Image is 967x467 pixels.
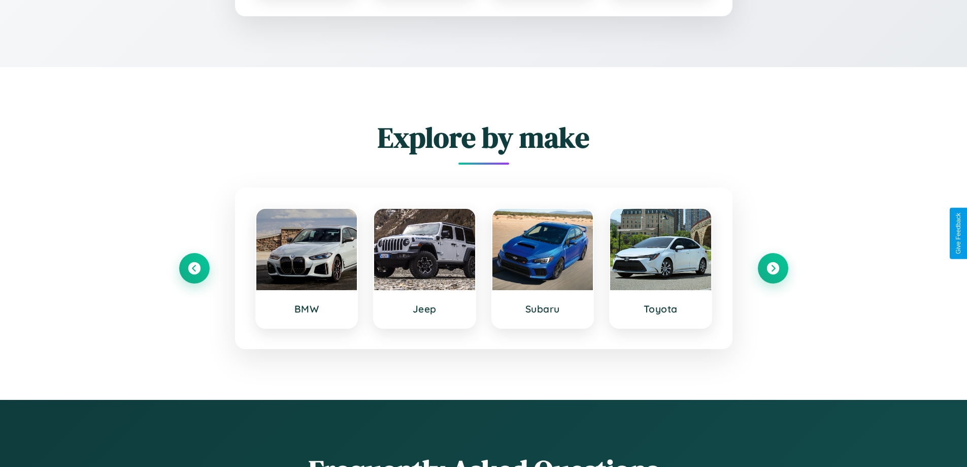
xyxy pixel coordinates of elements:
[620,303,701,315] h3: Toyota
[266,303,347,315] h3: BMW
[384,303,465,315] h3: Jeep
[179,118,788,157] h2: Explore by make
[955,213,962,254] div: Give Feedback
[503,303,583,315] h3: Subaru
